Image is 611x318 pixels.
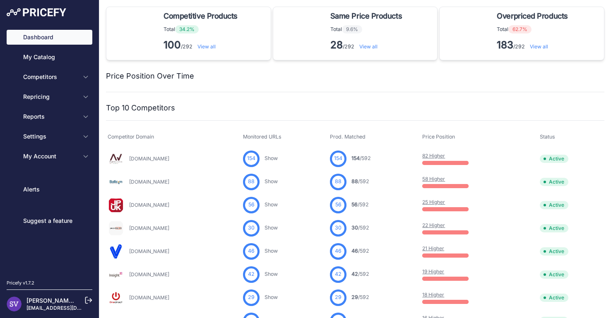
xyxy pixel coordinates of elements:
[23,132,77,141] span: Settings
[248,270,255,278] span: 42
[497,10,568,22] span: Overpriced Products
[540,178,568,186] span: Active
[7,280,34,287] div: Pricefy v1.7.2
[351,155,371,161] a: 154/592
[540,247,568,256] span: Active
[129,155,169,162] a: [DOMAIN_NAME]
[422,268,444,275] a: 19 Higher
[129,202,169,208] a: [DOMAIN_NAME]
[422,134,455,140] span: Price Position
[7,8,66,17] img: Pricefy Logo
[129,248,169,254] a: [DOMAIN_NAME]
[175,25,199,33] span: 34.2%
[7,149,92,164] button: My Account
[164,38,241,52] p: /292
[351,294,358,300] span: 29
[164,10,238,22] span: Competitive Products
[335,270,342,278] span: 42
[351,201,358,208] span: 56
[7,50,92,65] a: My Catalog
[7,30,92,270] nav: Sidebar
[422,245,444,251] a: 21 Higher
[422,222,445,228] a: 22 Higher
[540,134,555,140] span: Status
[342,25,362,33] span: 9.6%
[540,155,568,163] span: Active
[247,155,255,163] span: 154
[265,201,278,208] a: Show
[23,93,77,101] span: Repricing
[335,178,342,186] span: 88
[108,134,154,140] span: Competitor Domain
[7,89,92,104] button: Repricing
[7,182,92,197] a: Alerts
[497,38,571,52] p: /292
[335,247,342,255] span: 46
[23,112,77,121] span: Reports
[129,179,169,185] a: [DOMAIN_NAME]
[23,73,77,81] span: Competitors
[330,25,405,33] p: Total
[330,39,343,51] strong: 28
[540,224,568,232] span: Active
[351,271,369,277] a: 42/592
[530,43,548,50] a: View all
[265,271,278,277] a: Show
[243,134,281,140] span: Monitored URLs
[7,129,92,144] button: Settings
[7,69,92,84] button: Competitors
[540,201,568,209] span: Active
[351,201,369,208] a: 56/592
[248,178,255,186] span: 88
[106,70,194,82] h2: Price Position Over Time
[508,25,532,33] span: 62.7%
[540,270,568,279] span: Active
[7,213,92,228] a: Suggest a feature
[351,271,358,277] span: 42
[248,247,255,255] span: 46
[330,38,405,52] p: /292
[351,178,369,184] a: 88/592
[129,225,169,231] a: [DOMAIN_NAME]
[248,201,255,209] span: 56
[422,292,444,298] a: 18 Higher
[248,294,255,301] span: 29
[197,43,216,50] a: View all
[335,224,342,232] span: 30
[164,39,181,51] strong: 100
[26,305,113,311] a: [EMAIL_ADDRESS][DOMAIN_NAME]
[334,155,342,163] span: 154
[422,199,445,205] a: 25 Higher
[497,25,571,33] p: Total
[265,155,278,161] a: Show
[422,153,445,159] a: 82 Higher
[351,248,358,254] span: 46
[7,30,92,45] a: Dashboard
[265,225,278,231] a: Show
[106,102,175,114] h2: Top 10 Competitors
[497,39,513,51] strong: 183
[164,25,241,33] p: Total
[248,224,255,232] span: 30
[26,297,123,304] a: [PERSON_NAME] [PERSON_NAME]
[265,178,278,184] a: Show
[330,10,402,22] span: Same Price Products
[265,294,278,300] a: Show
[359,43,378,50] a: View all
[335,294,342,301] span: 29
[330,134,366,140] span: Prod. Matched
[422,176,445,182] a: 58 Higher
[351,225,369,231] a: 30/592
[351,178,358,184] span: 88
[7,109,92,124] button: Reports
[351,225,358,231] span: 30
[129,271,169,277] a: [DOMAIN_NAME]
[265,248,278,254] a: Show
[540,294,568,302] span: Active
[335,201,342,209] span: 56
[351,294,369,300] a: 29/592
[351,155,360,161] span: 154
[129,294,169,301] a: [DOMAIN_NAME]
[351,248,369,254] a: 46/592
[23,152,77,160] span: My Account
